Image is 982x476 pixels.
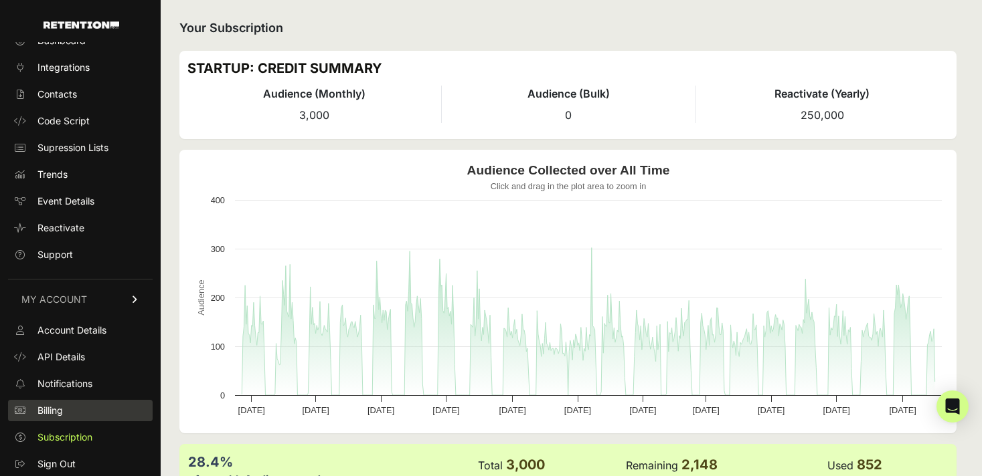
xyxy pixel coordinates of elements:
a: Notifications [8,373,153,394]
span: Contacts [37,88,77,101]
span: 852 [857,457,882,473]
span: Notifications [37,377,92,390]
text: [DATE] [302,405,329,415]
span: API Details [37,350,85,364]
text: [DATE] [238,405,265,415]
a: Event Details [8,191,153,212]
a: Contacts [8,84,153,105]
text: [DATE] [823,405,850,415]
span: Reactivate [37,221,84,235]
text: 0 [220,390,225,400]
h2: Your Subscription [179,19,957,37]
span: Event Details [37,195,94,208]
text: [DATE] [758,405,785,415]
h4: Audience (Bulk) [442,86,695,102]
span: 0 [565,108,572,122]
span: Account Details [37,324,106,337]
a: Reactivate [8,217,153,239]
text: [DATE] [564,405,591,415]
span: Code Script [37,114,90,128]
label: Used [827,459,853,472]
span: 250,000 [801,108,844,122]
svg: Audience Collected over All Time [187,158,949,425]
a: MY ACCOUNT [8,279,153,320]
span: Billing [37,404,63,417]
text: [DATE] [367,405,394,415]
text: 300 [211,244,225,254]
text: 100 [211,342,225,352]
text: Audience [196,279,206,315]
img: Retention.com [44,21,119,29]
a: Integrations [8,57,153,78]
a: Account Details [8,320,153,341]
a: Billing [8,400,153,421]
span: Trends [37,168,68,181]
text: Audience Collected over All Time [467,163,670,177]
a: Supression Lists [8,137,153,158]
text: Click and drag in the plot area to zoom in [491,181,647,191]
label: Remaining [626,459,678,472]
a: Trends [8,164,153,185]
h4: Audience (Monthly) [187,86,441,102]
span: 3,000 [299,108,329,122]
text: [DATE] [890,405,916,415]
text: 200 [211,293,225,303]
a: Code Script [8,110,153,132]
span: Sign Out [37,457,76,471]
a: Subscription [8,427,153,448]
text: 400 [211,195,225,205]
span: 2,148 [681,457,718,473]
h4: Reactivate (Yearly) [695,86,949,102]
text: [DATE] [432,405,459,415]
text: [DATE] [499,405,525,415]
span: Integrations [37,61,90,74]
text: [DATE] [629,405,656,415]
a: Support [8,244,153,265]
span: MY ACCOUNT [21,293,87,306]
span: Supression Lists [37,141,108,154]
span: Support [37,248,73,261]
a: Sign Out [8,453,153,475]
span: 3,000 [506,457,545,473]
span: Subscription [37,431,92,444]
text: [DATE] [693,405,720,415]
div: 28.4% [188,453,477,471]
div: Open Intercom Messenger [936,390,969,423]
label: Total [478,459,503,472]
a: API Details [8,346,153,368]
h3: STARTUP: CREDIT SUMMARY [187,59,949,78]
